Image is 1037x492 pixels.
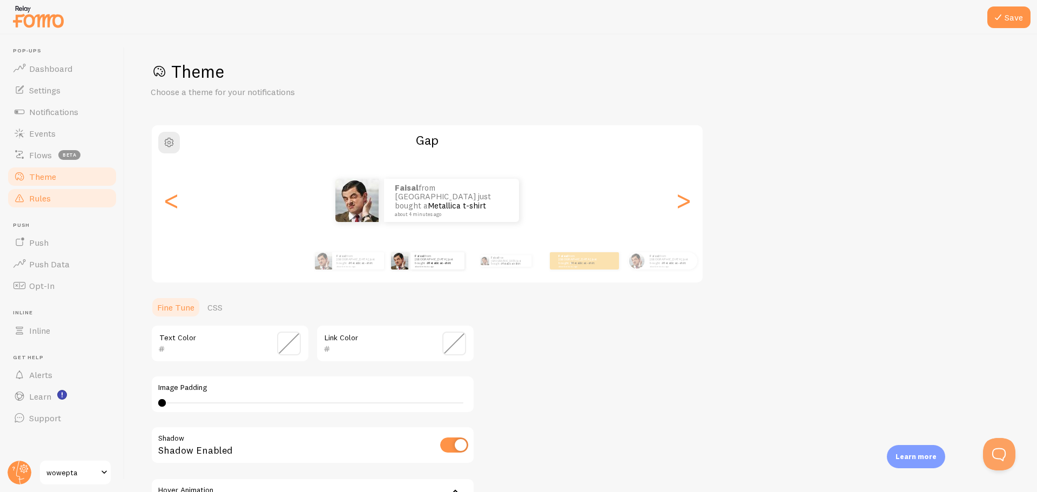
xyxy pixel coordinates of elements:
[13,222,118,229] span: Push
[29,150,52,160] span: Flows
[335,179,379,222] img: Fomo
[415,265,459,267] small: about 4 minutes ago
[315,252,332,269] img: Fomo
[571,261,595,265] a: Metallica t-shirt
[13,48,118,55] span: Pop-ups
[29,106,78,117] span: Notifications
[480,257,489,265] img: Fomo
[502,262,520,265] a: Metallica t-shirt
[6,79,118,101] a: Settings
[336,254,380,267] p: from [GEOGRAPHIC_DATA] just bought a
[57,390,67,400] svg: <p>Watch New Feature Tutorials!</p>
[895,451,937,462] p: Learn more
[6,407,118,429] a: Support
[6,144,118,166] a: Flows beta
[6,123,118,144] a: Events
[391,252,408,269] img: Fomo
[629,253,644,268] img: Fomo
[151,60,1011,83] h1: Theme
[415,254,425,258] strong: Faisal
[6,166,118,187] a: Theme
[650,254,659,258] strong: Faisal
[13,354,118,361] span: Get Help
[29,128,56,139] span: Events
[663,261,686,265] a: Metallica t-shirt
[151,426,475,466] div: Shadow Enabled
[349,261,373,265] a: Metallica t-shirt
[6,386,118,407] a: Learn
[29,63,72,74] span: Dashboard
[29,280,55,291] span: Opt-In
[395,184,508,217] p: from [GEOGRAPHIC_DATA] just bought a
[887,445,945,468] div: Learn more
[558,265,601,267] small: about 4 minutes ago
[29,85,60,96] span: Settings
[46,466,98,479] span: wowepta
[29,259,70,269] span: Push Data
[6,275,118,296] a: Opt-In
[983,438,1015,470] iframe: Help Scout Beacon - Open
[39,460,112,486] a: wowepta
[11,3,65,30] img: fomo-relay-logo-orange.svg
[558,254,568,258] strong: Faisal
[6,320,118,341] a: Inline
[650,254,693,267] p: from [GEOGRAPHIC_DATA] just bought a
[165,161,178,239] div: Previous slide
[491,256,499,259] strong: Faisal
[29,237,49,248] span: Push
[29,369,52,380] span: Alerts
[201,296,229,318] a: CSS
[29,193,51,204] span: Rules
[336,265,379,267] small: about 4 minutes ago
[336,254,346,258] strong: Faisal
[29,171,56,182] span: Theme
[6,58,118,79] a: Dashboard
[428,261,451,265] a: Metallica t-shirt
[6,187,118,209] a: Rules
[29,413,61,423] span: Support
[29,325,50,336] span: Inline
[13,309,118,316] span: Inline
[677,161,690,239] div: Next slide
[6,232,118,253] a: Push
[395,212,505,217] small: about 4 minutes ago
[158,383,467,393] label: Image Padding
[151,86,410,98] p: Choose a theme for your notifications
[415,254,460,267] p: from [GEOGRAPHIC_DATA] just bought a
[58,150,80,160] span: beta
[6,364,118,386] a: Alerts
[6,101,118,123] a: Notifications
[491,255,527,267] p: from [GEOGRAPHIC_DATA] just bought a
[558,254,602,267] p: from [GEOGRAPHIC_DATA] just bought a
[428,200,486,211] a: Metallica t-shirt
[650,265,692,267] small: about 4 minutes ago
[395,183,419,193] strong: Faisal
[6,253,118,275] a: Push Data
[152,132,703,149] h2: Gap
[29,391,51,402] span: Learn
[151,296,201,318] a: Fine Tune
